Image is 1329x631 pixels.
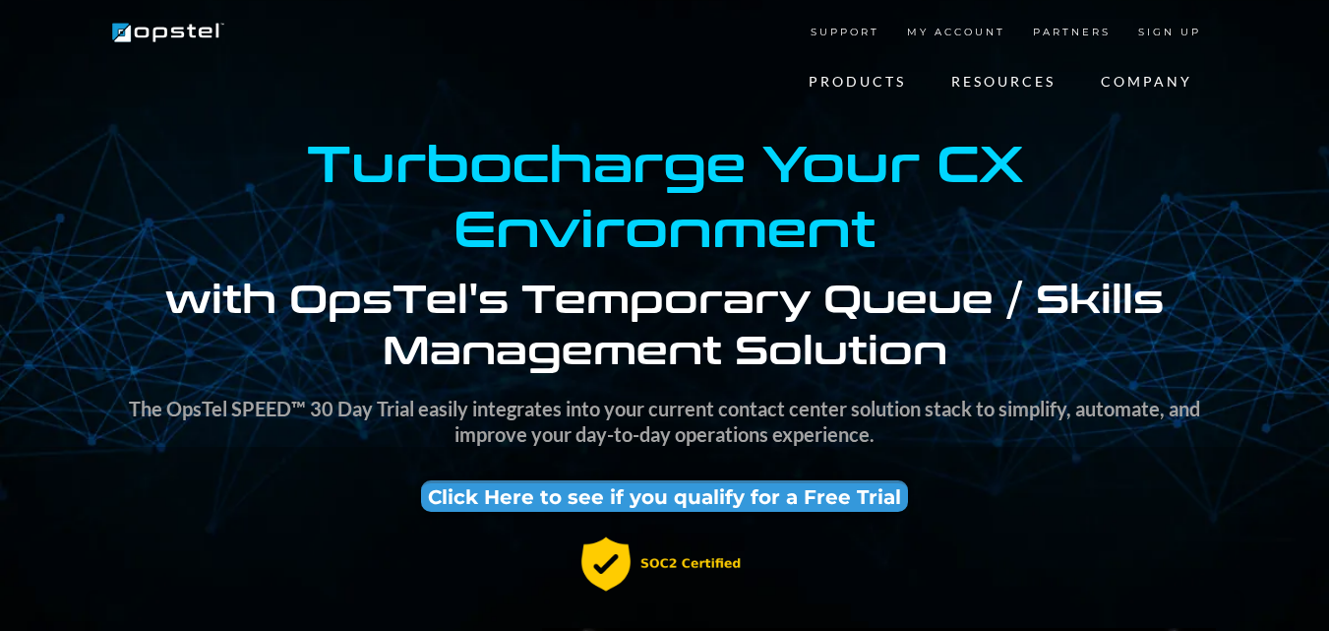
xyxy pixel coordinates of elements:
a: Click Here to see if you qualify for a Free Trial [421,480,908,512]
strong: with OpsTel's Temporary Queue / Skills Management Solution [165,269,1164,375]
a: https://www.opstel.com/ [109,22,227,40]
img: Brand Logo [109,18,227,47]
strong: Turbocharge Your CX [307,126,1023,196]
a: SIGN UP [1124,13,1215,53]
a: MY ACCOUNT [893,13,1019,53]
a: RESOURCES [929,62,1078,102]
a: SUPPORT [797,13,893,53]
strong: The OpsTel SPEED™ 30 Day Trial easily integrates into your current contact center solution stack ... [129,397,1200,446]
a: PRODUCTS [786,62,929,102]
span: Click Here to see if you qualify for a Free Trial [428,485,901,509]
strong: Environment [453,191,876,261]
a: PARTNERS [1019,13,1124,53]
a: COMPANY [1078,62,1215,102]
